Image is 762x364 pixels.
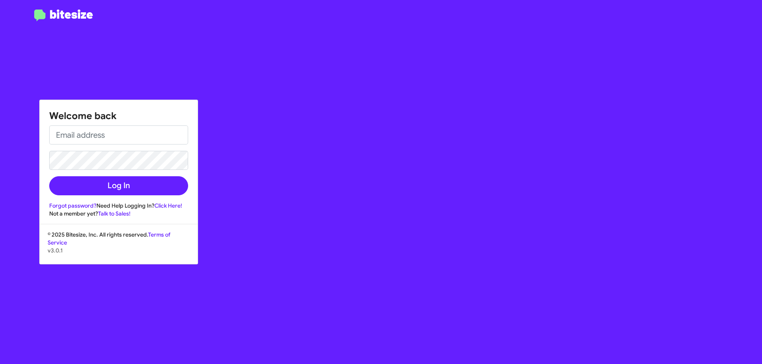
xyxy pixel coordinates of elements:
[40,231,198,264] div: © 2025 Bitesize, Inc. All rights reserved.
[154,202,182,209] a: Click Here!
[49,125,188,144] input: Email address
[98,210,131,217] a: Talk to Sales!
[49,202,96,209] a: Forgot password?
[49,210,188,218] div: Not a member yet?
[49,110,188,122] h1: Welcome back
[49,176,188,195] button: Log In
[49,202,188,210] div: Need Help Logging In?
[48,247,190,254] p: v3.0.1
